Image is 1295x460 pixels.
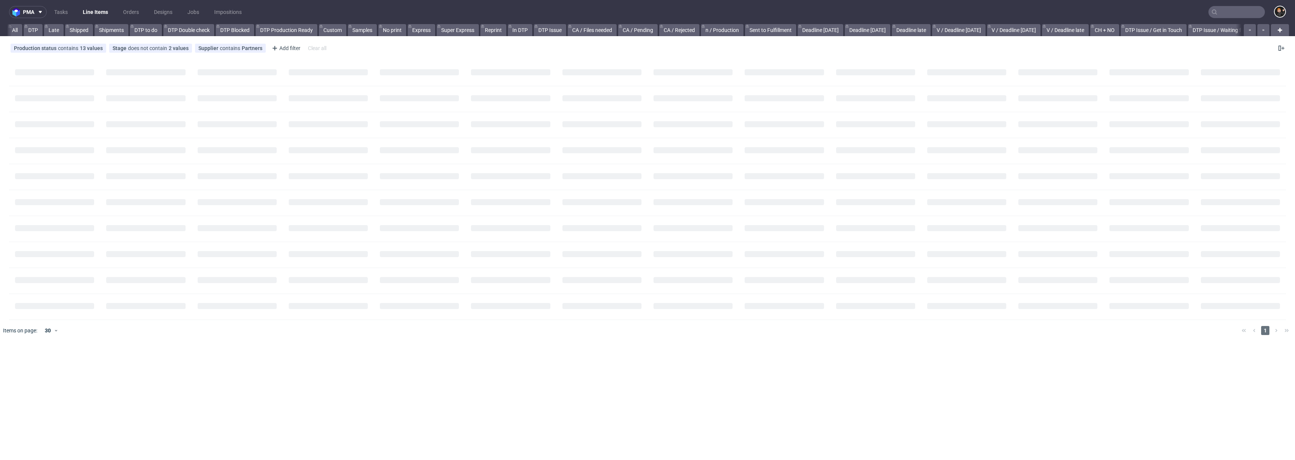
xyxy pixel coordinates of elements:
a: Jobs [183,6,204,18]
a: In DTP [508,24,532,36]
a: Super Express [437,24,479,36]
a: V / Deadline [DATE] [987,24,1041,36]
a: DTP Issue [534,24,566,36]
a: No print [378,24,406,36]
a: Deadline [DATE] [798,24,843,36]
div: 30 [40,325,54,336]
a: Samples [348,24,377,36]
a: n / Production [701,24,743,36]
a: DTP [24,24,43,36]
div: Partners [242,45,262,51]
span: contains [220,45,242,51]
a: Tasks [50,6,72,18]
a: Deadline [DATE] [845,24,890,36]
span: does not contain [128,45,169,51]
span: 1 [1261,326,1269,335]
a: Late [44,24,64,36]
a: Line Items [78,6,113,18]
div: Clear all [306,43,328,53]
a: CA / Pending [618,24,658,36]
a: Orders [119,6,143,18]
span: Stage [113,45,128,51]
a: Express [408,24,435,36]
span: pma [23,9,34,15]
span: Production status [14,45,58,51]
a: All [8,24,22,36]
span: contains [58,45,80,51]
a: Shipped [65,24,93,36]
a: DTP Double check [163,24,214,36]
a: Deadline late [892,24,931,36]
a: V / Deadline late [1042,24,1089,36]
span: Items on page: [3,327,37,334]
span: Supplier [198,45,220,51]
a: Custom [319,24,346,36]
button: pma [9,6,47,18]
a: DTP Issue / Waiting for Reply [1188,24,1265,36]
a: DTP Blocked [216,24,254,36]
a: Impositions [210,6,246,18]
a: CH + NO [1090,24,1119,36]
div: Add filter [269,42,302,54]
a: Designs [149,6,177,18]
img: Dominik Grosicki [1275,6,1285,17]
a: CA / Rejected [659,24,699,36]
a: V / Deadline [DATE] [932,24,986,36]
div: 2 values [169,45,189,51]
a: DTP Issue / Get in Touch [1121,24,1187,36]
div: 13 values [80,45,103,51]
a: CA / Files needed [568,24,617,36]
a: Shipments [94,24,128,36]
a: DTP to do [130,24,162,36]
a: Reprint [480,24,506,36]
img: logo [12,8,23,17]
a: Sent to Fulfillment [745,24,796,36]
a: DTP Production Ready [256,24,317,36]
